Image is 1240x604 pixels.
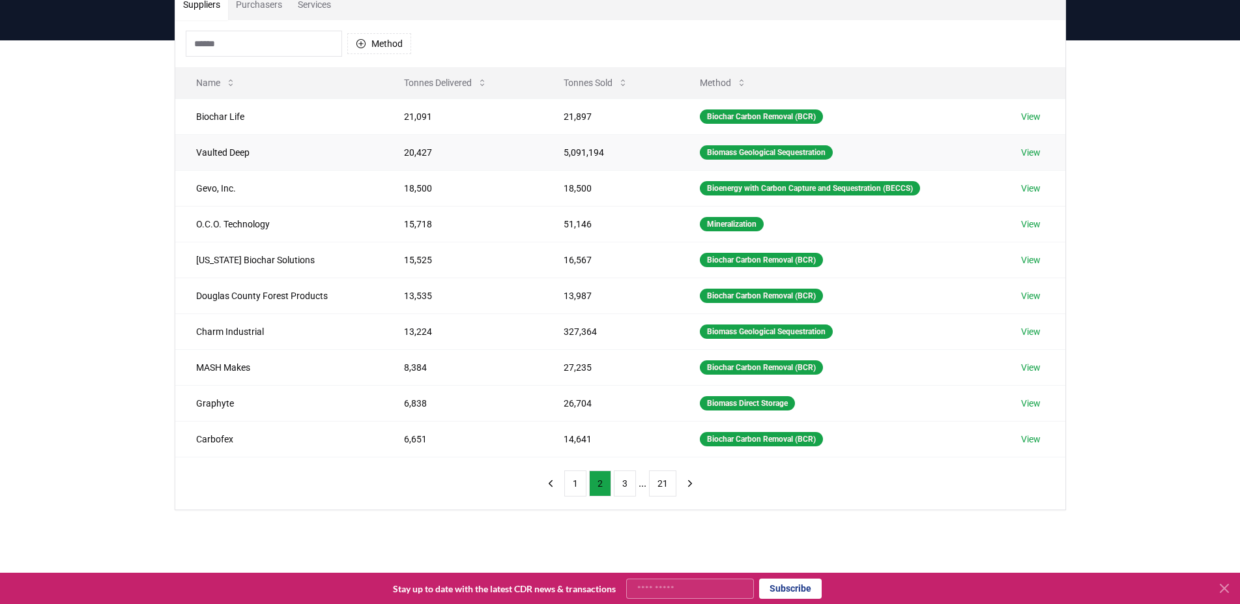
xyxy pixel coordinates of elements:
div: Biochar Carbon Removal (BCR) [700,109,823,124]
td: 13,987 [543,278,678,313]
button: next page [679,470,701,496]
td: 8,384 [383,349,543,385]
a: View [1021,289,1041,302]
button: 2 [589,470,611,496]
button: Tonnes Delivered [394,70,498,96]
td: 15,525 [383,242,543,278]
td: Douglas County Forest Products [175,278,383,313]
td: 6,838 [383,385,543,421]
td: Gevo, Inc. [175,170,383,206]
td: 51,146 [543,206,678,242]
td: [US_STATE] Biochar Solutions [175,242,383,278]
button: 3 [614,470,636,496]
td: 18,500 [543,170,678,206]
button: Method [347,33,411,54]
td: 26,704 [543,385,678,421]
button: 21 [649,470,676,496]
button: previous page [540,470,562,496]
td: Charm Industrial [175,313,383,349]
td: 14,641 [543,421,678,457]
a: View [1021,325,1041,338]
td: 327,364 [543,313,678,349]
td: 21,091 [383,98,543,134]
button: 1 [564,470,586,496]
td: 27,235 [543,349,678,385]
td: Carbofex [175,421,383,457]
a: View [1021,397,1041,410]
td: 15,718 [383,206,543,242]
a: View [1021,218,1041,231]
td: 18,500 [383,170,543,206]
td: 21,897 [543,98,678,134]
div: Biochar Carbon Removal (BCR) [700,432,823,446]
td: 13,224 [383,313,543,349]
td: Biochar Life [175,98,383,134]
td: 13,535 [383,278,543,313]
div: Biomass Direct Storage [700,396,795,410]
td: Vaulted Deep [175,134,383,170]
td: O.C.O. Technology [175,206,383,242]
div: Biochar Carbon Removal (BCR) [700,253,823,267]
div: Bioenergy with Carbon Capture and Sequestration (BECCS) [700,181,920,195]
li: ... [639,476,646,491]
div: Biomass Geological Sequestration [700,324,833,339]
button: Name [186,70,246,96]
td: 20,427 [383,134,543,170]
a: View [1021,182,1041,195]
a: View [1021,361,1041,374]
div: Biomass Geological Sequestration [700,145,833,160]
td: 5,091,194 [543,134,678,170]
div: Biochar Carbon Removal (BCR) [700,360,823,375]
td: 6,651 [383,421,543,457]
div: Biochar Carbon Removal (BCR) [700,289,823,303]
a: View [1021,433,1041,446]
a: View [1021,110,1041,123]
button: Tonnes Sold [553,70,639,96]
a: View [1021,253,1041,266]
button: Method [689,70,757,96]
div: Mineralization [700,217,764,231]
td: Graphyte [175,385,383,421]
td: 16,567 [543,242,678,278]
td: MASH Makes [175,349,383,385]
a: View [1021,146,1041,159]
